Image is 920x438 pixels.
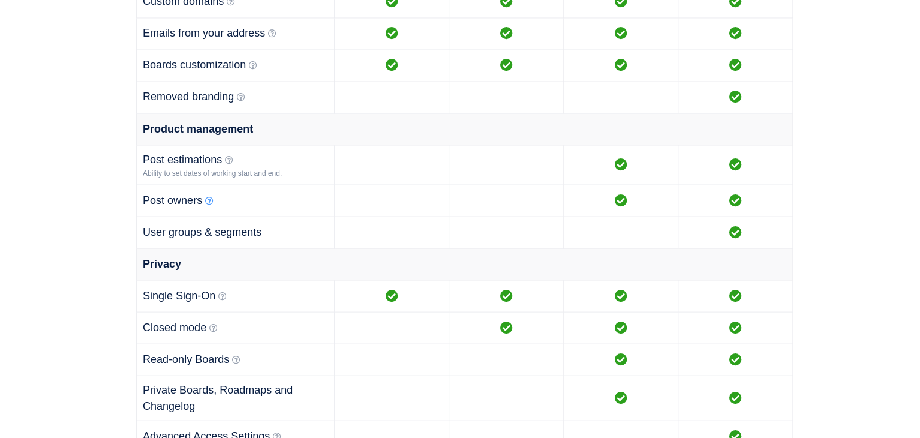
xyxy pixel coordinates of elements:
td: User groups & segments [137,216,335,248]
td: Privacy [137,248,793,280]
td: Private Boards, Roadmaps and Changelog [137,375,335,420]
span: Boards customization [143,59,246,71]
td: Product management [137,113,793,145]
span: Read-only Boards [143,353,229,365]
span: Single Sign-On [143,289,215,301]
span: Emails from your address [143,27,265,39]
span: Closed mode [143,321,206,333]
span: Post estimations [143,153,222,165]
div: Ability to set dates of working start and end. [143,167,328,178]
span: Removed branding [143,91,234,103]
span: Post owners [143,194,202,206]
